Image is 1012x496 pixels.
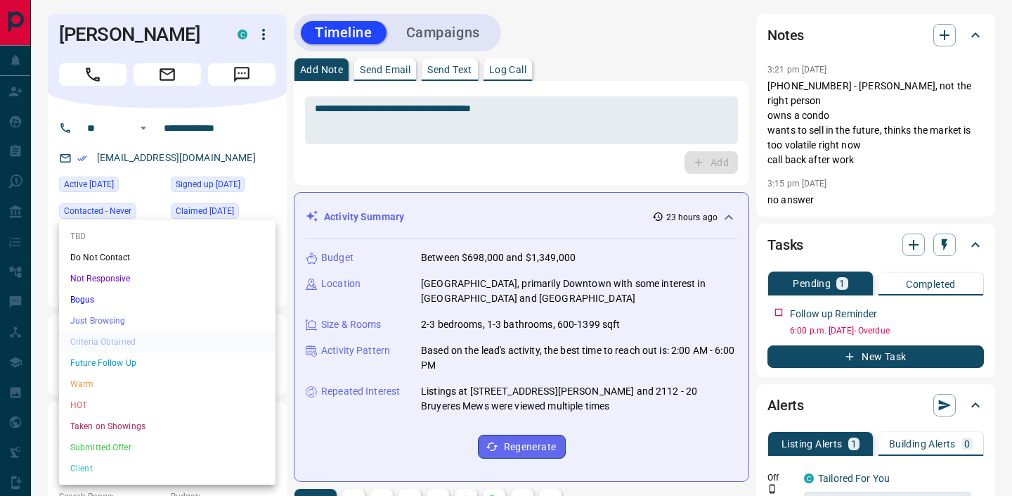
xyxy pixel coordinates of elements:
li: Future Follow Up [59,352,275,374]
li: Just Browsing [59,310,275,331]
li: Submitted Offer [59,437,275,458]
li: Bogus [59,289,275,310]
li: HOT [59,395,275,416]
li: Client [59,458,275,479]
li: TBD [59,226,275,247]
li: Do Not Contact [59,247,275,268]
li: Warm [59,374,275,395]
li: Not Responsive [59,268,275,289]
li: Taken on Showings [59,416,275,437]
